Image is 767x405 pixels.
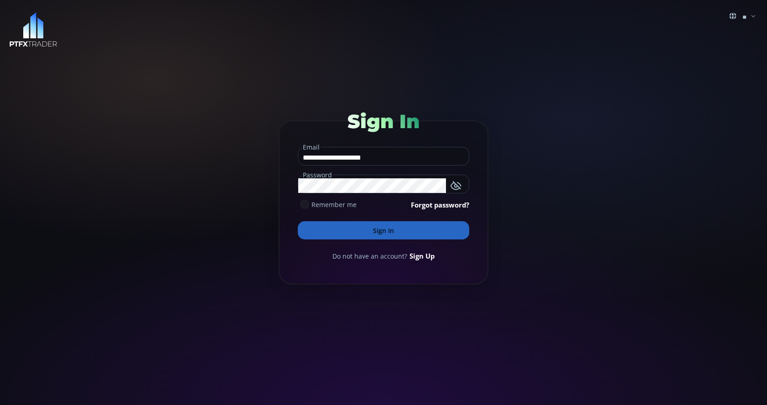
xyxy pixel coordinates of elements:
[298,251,469,261] div: Do not have an account?
[409,251,435,261] a: Sign Up
[9,12,57,47] img: LOGO
[298,221,469,239] button: Sign In
[311,200,357,209] span: Remember me
[347,109,420,133] span: Sign In
[411,200,469,210] a: Forgot password?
